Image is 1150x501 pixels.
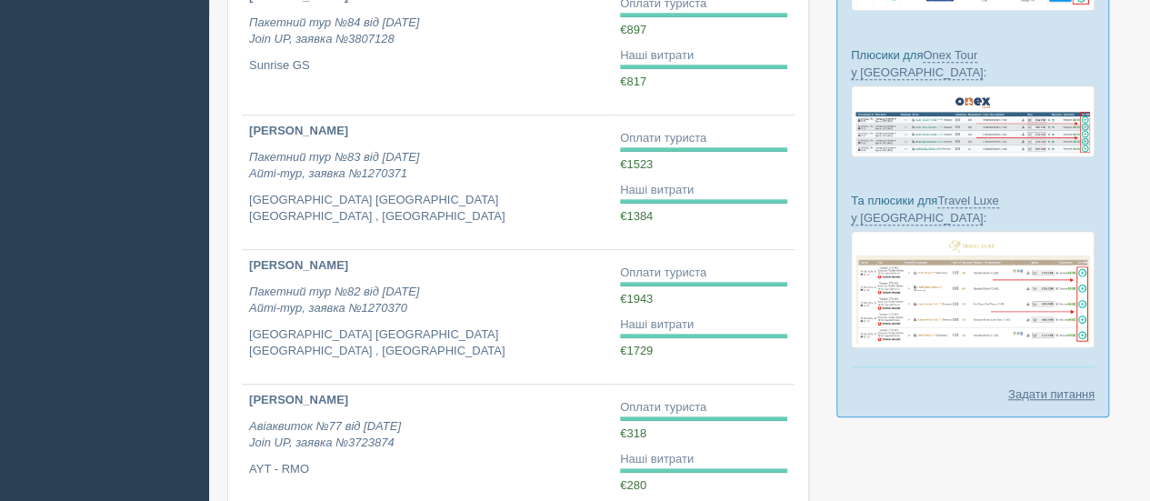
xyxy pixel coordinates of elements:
[242,250,613,384] a: [PERSON_NAME] Пакетний тур №82 від [DATE]Айті-тур, заявка №1270370 [GEOGRAPHIC_DATA] [GEOGRAPHIC_...
[620,292,653,306] span: €1943
[249,419,401,450] i: Авіаквиток №77 від [DATE] Join UP, заявка №3723874
[249,258,348,272] b: [PERSON_NAME]
[249,461,605,478] p: AYT - RMO
[851,194,999,225] a: Travel Luxe у [GEOGRAPHIC_DATA]
[249,326,605,360] p: [GEOGRAPHIC_DATA] [GEOGRAPHIC_DATA] [GEOGRAPHIC_DATA] , [GEOGRAPHIC_DATA]
[620,478,646,492] span: €280
[851,85,1095,157] img: onex-tour-proposal-crm-for-travel-agency.png
[620,157,653,171] span: €1523
[851,192,1095,226] p: Та плюсики для :
[851,46,1095,81] p: Плюсики для :
[620,399,787,416] div: Оплати туриста
[620,23,646,36] span: €897
[249,393,348,406] b: [PERSON_NAME]
[249,57,605,75] p: Sunrise GS
[620,182,787,199] div: Наші витрати
[620,47,787,65] div: Наші витрати
[620,316,787,334] div: Наші витрати
[620,426,646,440] span: €318
[620,209,653,223] span: €1384
[620,344,653,357] span: €1729
[620,451,787,468] div: Наші витрати
[1008,386,1095,403] a: Задати питання
[242,115,613,249] a: [PERSON_NAME] Пакетний тур №83 від [DATE]Айті-тур, заявка №1270371 [GEOGRAPHIC_DATA] [GEOGRAPHIC_...
[249,285,419,316] i: Пакетний тур №82 від [DATE] Айті-тур, заявка №1270370
[620,265,787,282] div: Оплати туриста
[249,150,419,181] i: Пакетний тур №83 від [DATE] Айті-тур, заявка №1270371
[249,192,605,225] p: [GEOGRAPHIC_DATA] [GEOGRAPHIC_DATA] [GEOGRAPHIC_DATA] , [GEOGRAPHIC_DATA]
[851,48,983,80] a: Onex Tour у [GEOGRAPHIC_DATA]
[249,15,419,46] i: Пакетний тур №84 від [DATE] Join UP, заявка №3807128
[620,130,787,147] div: Оплати туриста
[851,231,1095,348] img: travel-luxe-%D0%BF%D0%BE%D0%B4%D0%B1%D0%BE%D1%80%D0%BA%D0%B0-%D1%81%D1%80%D0%BC-%D0%B4%D0%BB%D1%8...
[249,124,348,137] b: [PERSON_NAME]
[620,75,646,88] span: €817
